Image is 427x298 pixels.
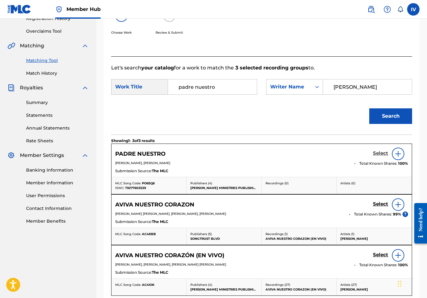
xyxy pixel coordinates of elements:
span: MLC Song Code: [115,283,141,287]
p: [PERSON_NAME] [340,236,408,241]
a: Overclaims Tool [26,28,89,35]
p: AVIVA NUESTRO CORAZON (EN VIVO) [266,287,333,292]
div: Notifications [397,6,403,12]
span: Total Known Shares: [359,262,398,268]
form: Search Form [111,72,412,135]
a: Annual Statements [26,125,89,131]
p: Publishers ( 4 ) [190,181,258,186]
div: Widget de chat [396,268,427,298]
span: AC48BB [142,232,156,236]
h5: Select [373,252,388,258]
img: info [394,201,402,208]
span: 100 % [398,161,408,166]
img: info [394,252,402,259]
p: [PERSON_NAME] MINISTRIES PUBLISHING [190,287,258,292]
p: [PERSON_NAME] [340,287,408,292]
a: Contact Information [26,205,89,212]
a: Rate Sheets [26,138,89,144]
p: Review & Submit [156,30,183,35]
span: 99 % [393,211,401,217]
span: [PERSON_NAME], [PERSON_NAME] [115,161,170,165]
h5: AVIVA NUESTRO CORAZÓN (EN VIVO) [115,252,224,259]
div: Arrastrar [398,274,402,293]
img: expand [81,42,89,50]
a: Public Search [365,3,377,16]
div: User Menu [407,3,420,16]
a: Banking Information [26,167,89,173]
img: Member Settings [7,152,15,159]
span: [PERSON_NAME] [PERSON_NAME], [PERSON_NAME], [PERSON_NAME] [115,212,226,216]
span: Submission Source: [115,219,152,225]
img: Matching [7,42,15,50]
span: AC4IOK [142,283,154,287]
img: expand [81,152,89,159]
span: MLC Song Code: [115,232,141,236]
p: Artists ( 1 ) [340,232,408,236]
p: AVIVA NUESTRO CORAZON (EN VIVO) [266,236,333,241]
span: The MLC [152,270,168,275]
img: info [394,150,402,158]
span: Submission Source: [115,270,152,275]
p: [PERSON_NAME] MINISTRIES PUBLISHING [190,186,258,190]
span: The MLC [152,168,168,174]
span: [PERSON_NAME], [PERSON_NAME], [PERSON_NAME] [PERSON_NAME] [115,263,226,267]
span: Submission Source: [115,168,152,174]
p: Publishers ( 5 ) [190,232,258,236]
a: User Permissions [26,192,89,199]
p: Choose Work [111,30,132,35]
a: Member Information [26,180,89,186]
span: Royalties [20,84,43,92]
h5: PADRE NUESTRO [115,150,166,158]
p: SONGTRUST BLVD [190,236,258,241]
img: MLC Logo [7,5,31,14]
span: T9277603539 [125,186,146,190]
span: Member Hub [66,6,101,13]
p: Let's search for a work to match the to. [111,64,412,72]
img: Top Rightsholder [55,6,63,13]
a: Statements [26,112,89,119]
span: ? [402,211,408,217]
img: expand [81,84,89,92]
p: Recordings ( 27 ) [266,282,333,287]
span: 100 % [398,262,408,268]
span: Total Known Shares: [354,211,393,217]
iframe: Resource Center [410,198,427,248]
p: Recordings ( 1 ) [266,232,333,236]
span: The MLC [152,219,168,225]
a: Matching Tool [26,57,89,64]
h5: Select [373,150,388,156]
img: Royalties [7,84,15,92]
p: Publishers ( 4 ) [190,282,258,287]
p: Artists ( 0 ) [340,181,408,186]
h5: Select [373,201,388,207]
span: ISWC: [115,186,124,190]
a: Member Benefits [26,218,89,225]
p: Artists ( 27 ) [340,282,408,287]
div: Help [381,3,393,16]
img: help [384,6,391,13]
strong: 3 selected recording groups [234,65,308,71]
iframe: Chat Widget [396,268,427,298]
img: search [367,6,375,13]
a: Match History [26,70,89,77]
strong: your catalog [141,65,174,71]
p: Showing 1 - 3 of 3 results [111,138,155,144]
span: Total Known Shares: [359,161,398,166]
span: Member Settings [20,152,64,159]
p: Recordings ( 0 ) [266,181,333,186]
a: Summary [26,99,89,106]
h5: AVIVA NUESTRO CORAZON [115,201,194,208]
button: Search [369,108,412,124]
span: Matching [20,42,44,50]
span: MLC Song Code: [115,181,141,185]
span: PO65Q6 [142,181,155,185]
div: Writer Name [270,83,308,91]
